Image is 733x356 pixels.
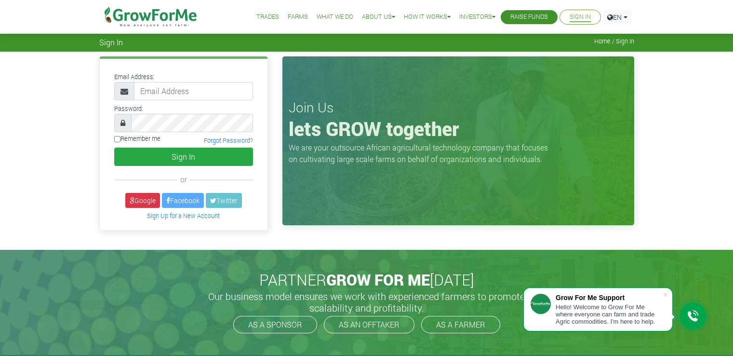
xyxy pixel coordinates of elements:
[288,12,308,22] a: Farms
[147,212,220,219] a: Sign Up for a New Account
[362,12,395,22] a: About Us
[114,104,143,113] label: Password:
[404,12,451,22] a: How it Works
[114,136,120,142] input: Remember me
[594,38,634,45] span: Home / Sign In
[233,316,317,333] a: AS A SPONSOR
[570,12,591,22] a: Sign In
[603,10,632,25] a: EN
[114,174,253,185] div: or
[289,117,628,140] h1: lets GROW together
[510,12,548,22] a: Raise Funds
[459,12,495,22] a: Investors
[556,294,663,301] div: Grow For Me Support
[421,316,500,333] a: AS A FARMER
[289,99,628,116] h3: Join Us
[114,134,160,143] label: Remember me
[99,38,123,47] span: Sign In
[114,72,155,82] label: Email Address:
[134,82,253,100] input: Email Address
[256,12,279,22] a: Trades
[125,193,160,208] a: Google
[103,271,630,289] h2: PARTNER [DATE]
[198,290,535,314] h5: Our business model ensures we work with experienced farmers to promote scalability and profitabil...
[317,12,353,22] a: What We Do
[326,269,430,290] span: GROW FOR ME
[204,137,253,144] a: Forgot Password?
[556,303,663,325] div: Hello! Welcome to Grow For Me where everyone can farm and trade Agric commodities. I'm here to help.
[289,142,554,165] p: We are your outsource African agricultural technology company that focuses on cultivating large s...
[114,148,253,166] button: Sign In
[324,316,414,333] a: AS AN OFFTAKER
